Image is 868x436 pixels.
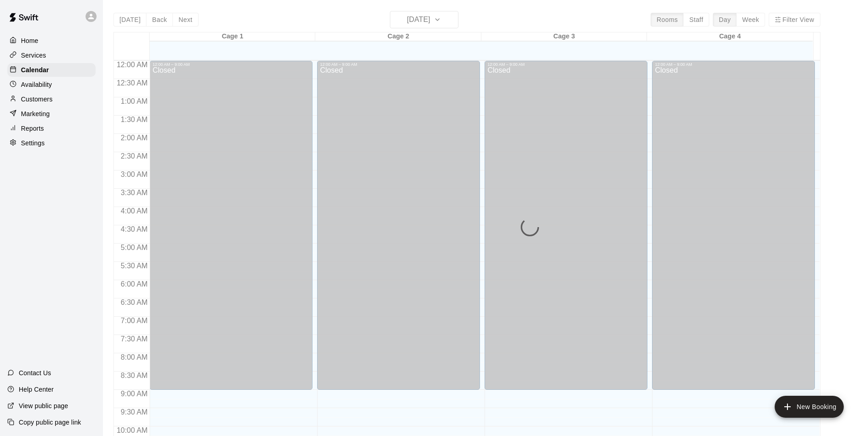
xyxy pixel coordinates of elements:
span: 2:30 AM [119,152,150,160]
span: 10:00 AM [114,426,150,434]
div: Closed [487,67,645,393]
p: Contact Us [19,368,51,378]
div: Closed [655,67,812,393]
a: Services [7,48,96,62]
span: 5:30 AM [119,262,150,270]
p: Home [21,36,38,45]
a: Home [7,34,96,48]
span: 3:30 AM [119,189,150,197]
div: 12:00 AM – 9:00 AM [487,62,645,67]
span: 2:00 AM [119,134,150,142]
span: 4:00 AM [119,207,150,215]
p: View public page [19,401,68,410]
span: 8:30 AM [119,372,150,379]
span: 7:00 AM [119,317,150,324]
span: 5:00 AM [119,244,150,251]
span: 9:30 AM [119,408,150,416]
div: Closed [152,67,310,393]
div: Closed [320,67,477,393]
span: 9:00 AM [119,390,150,398]
div: Cage 2 [315,32,481,41]
div: 12:00 AM – 9:00 AM: Closed [485,61,647,390]
a: Reports [7,122,96,135]
span: 4:30 AM [119,225,150,233]
div: 12:00 AM – 9:00 AM [152,62,310,67]
span: 8:00 AM [119,353,150,361]
div: 12:00 AM – 9:00 AM: Closed [652,61,815,390]
p: Calendar [21,65,49,74]
span: 7:30 AM [119,335,150,343]
p: Help Center [19,385,54,394]
span: 12:30 AM [114,79,150,87]
a: Marketing [7,107,96,121]
div: 12:00 AM – 9:00 AM: Closed [317,61,480,390]
div: 12:00 AM – 9:00 AM [320,62,477,67]
span: 1:30 AM [119,116,150,123]
a: Customers [7,92,96,106]
div: 12:00 AM – 9:00 AM [655,62,812,67]
a: Availability [7,78,96,91]
p: Copy public page link [19,418,81,427]
div: Cage 4 [647,32,813,41]
p: Settings [21,138,45,148]
button: add [775,396,844,418]
div: Cage 1 [150,32,315,41]
p: Availability [21,80,52,89]
span: 1:00 AM [119,97,150,105]
p: Reports [21,124,44,133]
a: Settings [7,136,96,150]
span: 12:00 AM [114,61,150,69]
div: Cage 3 [481,32,647,41]
span: 6:30 AM [119,298,150,306]
p: Customers [21,95,53,104]
p: Services [21,51,46,60]
span: 6:00 AM [119,280,150,288]
p: Marketing [21,109,50,118]
span: 3:00 AM [119,170,150,178]
a: Calendar [7,63,96,77]
div: 12:00 AM – 9:00 AM: Closed [150,61,313,390]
